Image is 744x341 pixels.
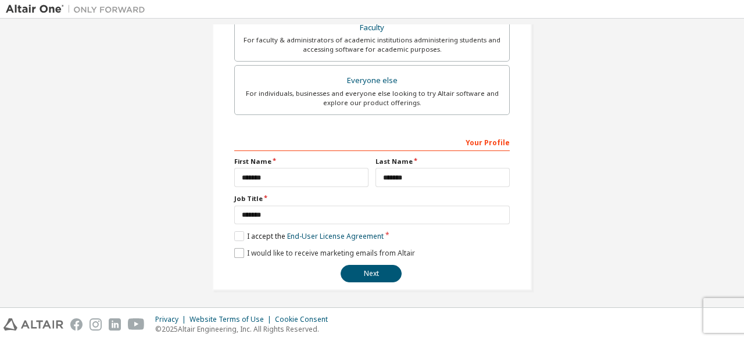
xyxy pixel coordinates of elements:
[189,315,275,324] div: Website Terms of Use
[242,89,502,107] div: For individuals, businesses and everyone else looking to try Altair software and explore our prod...
[375,157,510,166] label: Last Name
[341,265,402,282] button: Next
[128,318,145,331] img: youtube.svg
[234,132,510,151] div: Your Profile
[234,157,369,166] label: First Name
[275,315,335,324] div: Cookie Consent
[6,3,151,15] img: Altair One
[155,315,189,324] div: Privacy
[242,20,502,36] div: Faculty
[242,35,502,54] div: For faculty & administrators of academic institutions administering students and accessing softwa...
[3,318,63,331] img: altair_logo.svg
[70,318,83,331] img: facebook.svg
[90,318,102,331] img: instagram.svg
[287,231,384,241] a: End-User License Agreement
[242,73,502,89] div: Everyone else
[234,248,415,258] label: I would like to receive marketing emails from Altair
[234,194,510,203] label: Job Title
[109,318,121,331] img: linkedin.svg
[155,324,335,334] p: © 2025 Altair Engineering, Inc. All Rights Reserved.
[234,231,384,241] label: I accept the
